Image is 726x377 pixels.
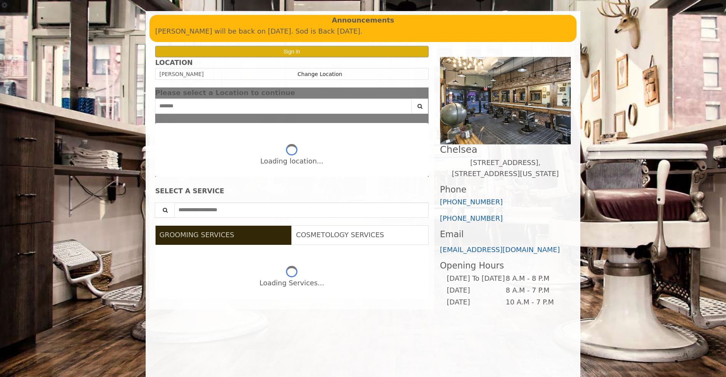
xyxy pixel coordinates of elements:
h3: Opening Hours [440,261,571,270]
h2: Chelsea [440,144,571,155]
span: COSMETOLOGY SERVICES [296,231,384,239]
p: [STREET_ADDRESS],[STREET_ADDRESS][US_STATE] [440,157,571,180]
span: GROOMING SERVICES [159,231,234,239]
td: 10 A.M - 7 P.M [505,296,564,308]
div: Center Select [155,99,429,118]
td: [DATE] [447,285,505,296]
p: [PERSON_NAME] will be back on [DATE]. Sod is Back [DATE]. [155,26,571,37]
input: Search Center [155,99,412,114]
a: [PHONE_NUMBER] [440,214,503,222]
b: LOCATION [155,59,193,66]
div: Grooming services [155,245,429,299]
div: Loading Services... [259,278,324,289]
span: [PERSON_NAME] [159,71,204,77]
div: SELECT A SERVICE [155,188,429,195]
a: [PHONE_NUMBER] [440,198,503,206]
td: 8 A.M - 7 P.M [505,285,564,296]
h3: Email [440,230,571,239]
a: [EMAIL_ADDRESS][DOMAIN_NAME] [440,246,560,254]
span: Please select a Location to continue [155,89,295,97]
h3: Phone [440,185,571,194]
div: Loading location... [260,156,323,167]
i: Search button [416,104,424,109]
td: [DATE] To [DATE] [447,273,505,285]
button: Service Search [155,202,175,218]
b: Announcements [332,15,394,26]
td: 8 A.M - 8 P.M [505,273,564,285]
button: Sign In [155,46,429,57]
button: close dialog [417,91,429,95]
td: [DATE] [447,296,505,308]
a: Change Location [297,71,342,77]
